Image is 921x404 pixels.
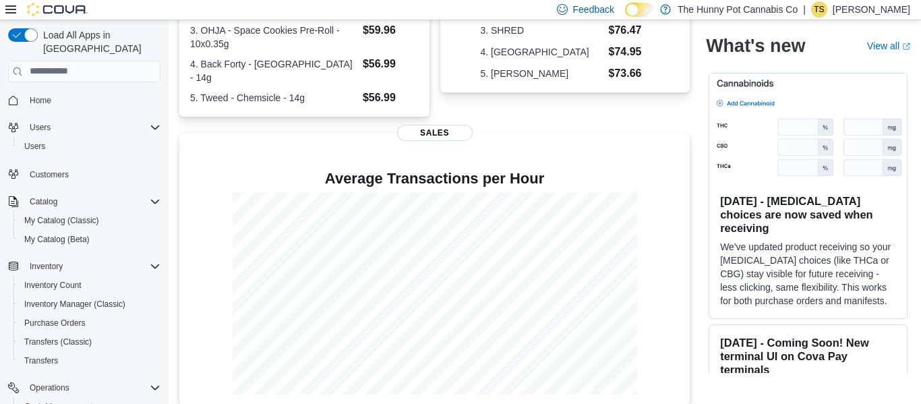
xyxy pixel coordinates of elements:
button: Users [13,137,166,156]
a: Inventory Count [19,277,87,293]
span: My Catalog (Classic) [19,212,160,229]
a: Users [19,138,51,154]
span: Inventory Manager (Classic) [19,296,160,312]
span: Inventory Count [24,280,82,291]
span: Users [24,141,45,152]
a: View allExternal link [867,40,910,51]
dd: $56.99 [363,90,419,106]
button: Inventory [24,258,68,275]
span: Customers [30,169,69,180]
span: Catalog [30,196,57,207]
span: Inventory [24,258,160,275]
dt: 5. Tweed - Chemsicle - 14g [190,91,357,105]
span: Users [19,138,160,154]
a: My Catalog (Beta) [19,231,95,248]
span: Catalog [24,194,160,210]
span: Feedback [573,3,614,16]
button: My Catalog (Beta) [13,230,166,249]
dd: $59.96 [363,22,419,38]
button: Inventory Manager (Classic) [13,295,166,314]
a: Transfers [19,353,63,369]
div: Tash Slothouber [811,1,827,18]
button: Operations [24,380,75,396]
span: Dark Mode [625,17,626,18]
h3: [DATE] - [MEDICAL_DATA] choices are now saved when receiving [720,194,896,235]
span: Operations [24,380,160,396]
span: My Catalog (Classic) [24,215,99,226]
button: Home [3,90,166,110]
p: [PERSON_NAME] [833,1,910,18]
span: Operations [30,382,69,393]
dd: $73.66 [609,65,650,82]
dt: 3. OHJA - Space Cookies Pre-Roll - 10x0.35g [190,24,357,51]
dt: 5. [PERSON_NAME] [480,67,603,80]
span: TS [814,1,824,18]
h4: Average Transactions per Hour [190,171,679,187]
button: Catalog [3,192,166,211]
span: Purchase Orders [19,315,160,331]
span: Transfers [24,355,58,366]
h3: [DATE] - Coming Soon! New terminal UI on Cova Pay terminals [720,336,896,376]
span: Home [30,95,51,106]
span: Sales [397,125,473,141]
a: My Catalog (Classic) [19,212,105,229]
span: Transfers [19,353,160,369]
button: Operations [3,378,166,397]
p: | [803,1,806,18]
button: My Catalog (Classic) [13,211,166,230]
button: Customers [3,164,166,183]
span: Transfers (Classic) [19,334,160,350]
svg: External link [902,42,910,51]
dd: $74.95 [609,44,650,60]
span: Load All Apps in [GEOGRAPHIC_DATA] [38,28,160,55]
p: We've updated product receiving so your [MEDICAL_DATA] choices (like THCa or CBG) stay visible fo... [720,240,896,308]
dt: 4. Back Forty - [GEOGRAPHIC_DATA] - 14g [190,57,357,84]
p: The Hunny Pot Cannabis Co [678,1,798,18]
input: Dark Mode [625,3,653,17]
span: Transfers (Classic) [24,337,92,347]
dd: $76.47 [609,22,650,38]
span: Customers [24,165,160,182]
span: Inventory Count [19,277,160,293]
button: Users [3,118,166,137]
button: Transfers [13,351,166,370]
span: Users [24,119,160,136]
button: Transfers (Classic) [13,333,166,351]
span: My Catalog (Beta) [24,234,90,245]
button: Inventory Count [13,276,166,295]
a: Purchase Orders [19,315,91,331]
a: Home [24,92,57,109]
span: Inventory [30,261,63,272]
a: Customers [24,167,74,183]
span: Inventory Manager (Classic) [24,299,125,310]
dd: $56.99 [363,56,419,72]
button: Inventory [3,257,166,276]
dt: 4. [GEOGRAPHIC_DATA] [480,45,603,59]
span: Users [30,122,51,133]
button: Purchase Orders [13,314,166,333]
a: Inventory Manager (Classic) [19,296,131,312]
span: My Catalog (Beta) [19,231,160,248]
button: Catalog [24,194,63,210]
span: Home [24,92,160,109]
button: Users [24,119,56,136]
img: Cova [27,3,88,16]
span: Purchase Orders [24,318,86,328]
dt: 3. SHRED [480,24,603,37]
a: Transfers (Classic) [19,334,97,350]
h2: What's new [706,35,805,57]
